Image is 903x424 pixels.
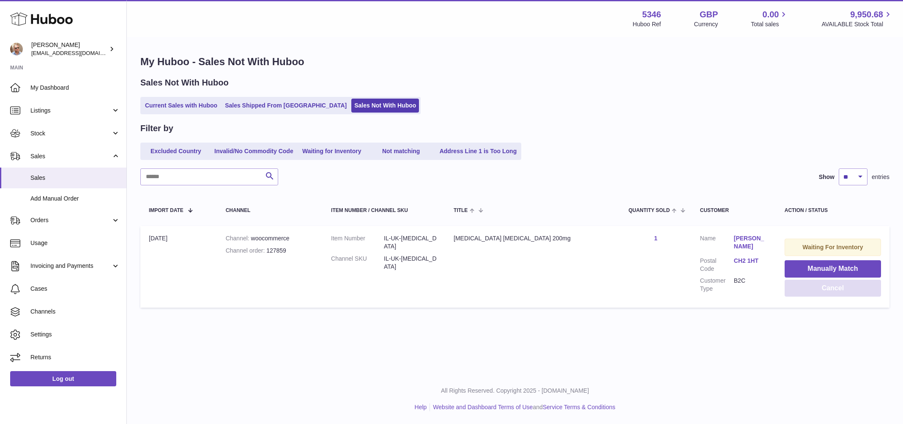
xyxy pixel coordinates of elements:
strong: 5346 [642,9,661,20]
span: Title [454,208,468,213]
span: Stock [30,129,111,138]
span: 0.00 [763,9,779,20]
dd: B2C [734,277,768,293]
div: Channel [226,208,314,213]
td: [DATE] [140,226,217,308]
span: Quantity Sold [629,208,670,213]
button: Cancel [785,280,881,297]
div: Item Number / Channel SKU [331,208,437,213]
h1: My Huboo - Sales Not With Huboo [140,55,889,69]
a: Sales Not With Huboo [351,99,419,113]
span: Cases [30,285,120,293]
h2: Filter by [140,123,173,134]
span: My Dashboard [30,84,120,92]
a: Excluded Country [142,144,210,158]
a: Service Terms & Conditions [543,404,616,410]
a: Invalid/No Commodity Code [211,144,296,158]
img: support@radoneltd.co.uk [10,43,23,55]
dd: IL-UK-[MEDICAL_DATA] [384,255,437,271]
dt: Channel SKU [331,255,384,271]
h2: Sales Not With Huboo [140,77,229,88]
li: and [430,403,615,411]
span: entries [872,173,889,181]
span: Total sales [751,20,788,28]
dt: Customer Type [700,277,734,293]
span: Settings [30,330,120,339]
a: Waiting for Inventory [298,144,366,158]
span: Invoicing and Payments [30,262,111,270]
dd: IL-UK-[MEDICAL_DATA] [384,234,437,251]
a: Sales Shipped From [GEOGRAPHIC_DATA] [222,99,350,113]
strong: Channel [226,235,251,242]
div: 127859 [226,247,314,255]
strong: Waiting For Inventory [802,244,863,251]
div: Customer [700,208,768,213]
a: 0.00 Total sales [751,9,788,28]
div: [MEDICAL_DATA] [MEDICAL_DATA] 200mg [454,234,612,242]
a: 9,950.68 AVAILABLE Stock Total [821,9,893,28]
a: Help [415,404,427,410]
span: Listings [30,107,111,115]
dt: Item Number [331,234,384,251]
span: Channels [30,308,120,316]
span: AVAILABLE Stock Total [821,20,893,28]
a: 1 [654,235,657,242]
strong: GBP [700,9,718,20]
span: Add Manual Order [30,195,120,203]
span: Import date [149,208,183,213]
span: Sales [30,152,111,160]
strong: Channel order [226,247,267,254]
div: Action / Status [785,208,881,213]
span: [EMAIL_ADDRESS][DOMAIN_NAME] [31,50,124,56]
a: Log out [10,371,116,386]
a: [PERSON_NAME] [734,234,768,251]
a: Address Line 1 is Too Long [437,144,520,158]
a: Current Sales with Huboo [142,99,220,113]
label: Show [819,173,835,181]
div: [PERSON_NAME] [31,41,107,57]
a: Not matching [367,144,435,158]
div: woocommerce [226,234,314,242]
button: Manually Match [785,260,881,278]
span: Usage [30,239,120,247]
span: Orders [30,216,111,224]
span: Returns [30,353,120,361]
div: Huboo Ref [633,20,661,28]
a: Website and Dashboard Terms of Use [433,404,533,410]
span: 9,950.68 [850,9,883,20]
p: All Rights Reserved. Copyright 2025 - [DOMAIN_NAME] [134,387,896,395]
dt: Postal Code [700,257,734,273]
a: CH2 1HT [734,257,768,265]
span: Sales [30,174,120,182]
div: Currency [694,20,718,28]
dt: Name [700,234,734,253]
